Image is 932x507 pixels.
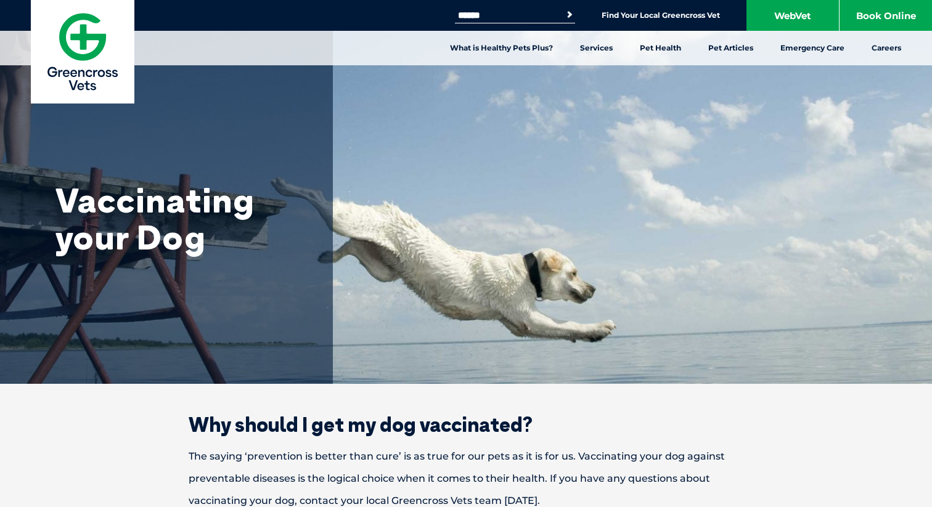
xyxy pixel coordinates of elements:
a: What is Healthy Pets Plus? [436,31,566,65]
h1: Vaccinating your Dog [55,182,302,256]
a: Find Your Local Greencross Vet [602,10,720,20]
a: Pet Health [626,31,695,65]
a: Services [566,31,626,65]
a: Pet Articles [695,31,767,65]
a: Careers [858,31,915,65]
h2: Why should I get my dog vaccinated? [145,415,787,434]
button: Search [563,9,576,21]
a: Emergency Care [767,31,858,65]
